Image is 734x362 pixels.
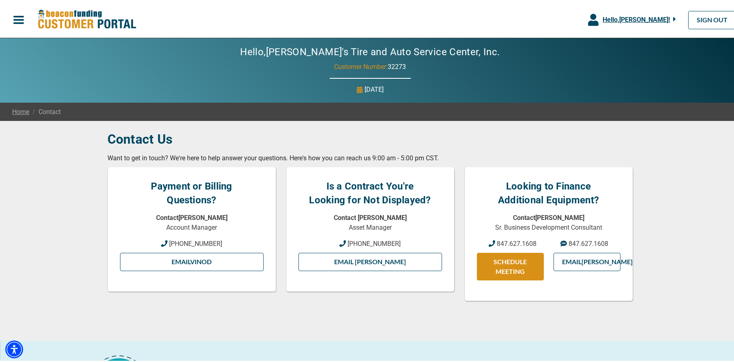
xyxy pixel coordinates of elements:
[334,61,388,69] span: Customer Number:
[107,129,633,146] h3: Contact Us
[37,8,136,28] img: Beacon Funding Customer Portal Logo
[216,45,524,56] h2: Hello, [PERSON_NAME]'s Tire and Auto Service Center, Inc.
[120,211,264,221] p: Contact [PERSON_NAME]
[298,251,442,269] a: Email [PERSON_NAME]
[477,251,544,279] a: SCHEDULE MEETING
[549,237,620,247] a: 847.627.1608
[120,178,264,205] h4: Payment or Billing Questions?
[477,221,620,231] p: Sr. Business Development Consultant
[120,237,264,247] a: [PHONE_NUMBER]
[298,237,442,247] a: [PHONE_NUMBER]
[298,178,442,205] h4: Is a Contract You're Looking for Not Displayed?
[365,83,384,93] p: [DATE]
[120,221,264,231] p: Account Manager
[554,251,620,269] a: Email[PERSON_NAME]
[603,14,670,22] span: Hello, [PERSON_NAME] !
[477,178,620,205] h4: Looking to Finance Additional Equipment?
[107,152,633,162] p: Want to get in touch? We're here to help answer your questions. Here's how you can reach us 9:00 ...
[298,221,442,231] p: Asset Manager
[477,211,620,221] p: Contact [PERSON_NAME]
[388,61,406,69] span: 32273
[477,237,549,247] a: 847.627.1608
[298,211,442,221] p: Contact [PERSON_NAME]
[120,251,264,269] a: EmailVinod
[29,106,61,115] span: Contact
[5,339,23,357] div: Accessibility Menu
[12,106,29,115] a: Home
